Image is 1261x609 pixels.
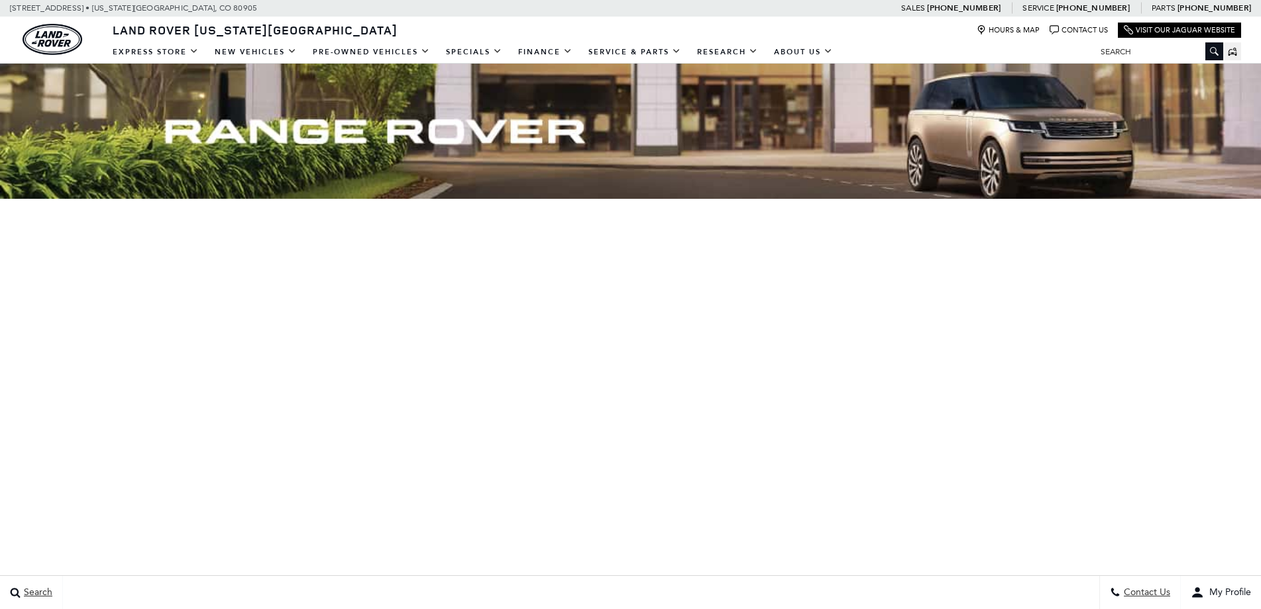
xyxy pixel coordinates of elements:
[207,40,305,64] a: New Vehicles
[977,25,1040,35] a: Hours & Map
[105,22,406,38] a: Land Rover [US_STATE][GEOGRAPHIC_DATA]
[1204,587,1251,598] span: My Profile
[580,40,689,64] a: Service & Parts
[510,40,580,64] a: Finance
[766,40,841,64] a: About Us
[23,24,82,55] img: Land Rover
[438,40,510,64] a: Specials
[1050,25,1108,35] a: Contact Us
[21,587,52,598] span: Search
[105,40,207,64] a: EXPRESS STORE
[23,24,82,55] a: land-rover
[1091,44,1223,60] input: Search
[10,3,257,13] a: [STREET_ADDRESS] • [US_STATE][GEOGRAPHIC_DATA], CO 80905
[105,40,841,64] nav: Main Navigation
[1181,576,1261,609] button: user-profile-menu
[1056,3,1130,13] a: [PHONE_NUMBER]
[901,3,925,13] span: Sales
[113,22,398,38] span: Land Rover [US_STATE][GEOGRAPHIC_DATA]
[1124,25,1235,35] a: Visit Our Jaguar Website
[689,40,766,64] a: Research
[927,3,1001,13] a: [PHONE_NUMBER]
[1178,3,1251,13] a: [PHONE_NUMBER]
[1121,587,1170,598] span: Contact Us
[1152,3,1176,13] span: Parts
[1022,3,1054,13] span: Service
[305,40,438,64] a: Pre-Owned Vehicles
